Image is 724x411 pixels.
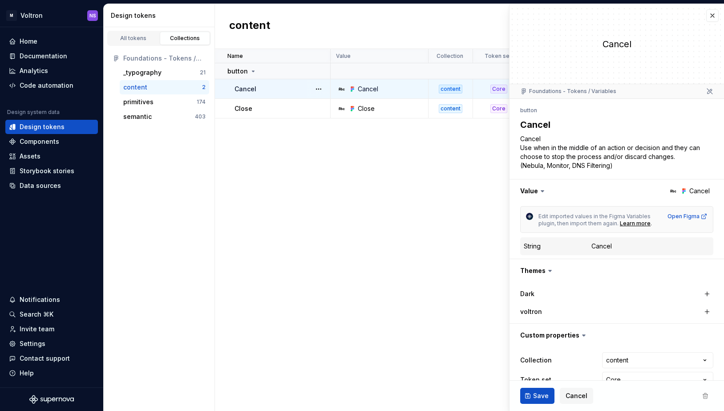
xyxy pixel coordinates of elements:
[120,80,209,94] button: content2
[89,12,96,19] div: NS
[520,356,552,365] label: Collection
[520,375,551,384] label: Token set
[358,85,378,94] div: Cancel
[485,53,511,60] p: Token set
[20,37,37,46] div: Home
[5,134,98,149] a: Components
[437,53,463,60] p: Collection
[29,395,74,404] svg: Supernova Logo
[123,54,206,63] div: Foundations - Tokens / Variables
[667,213,708,220] a: Open Figma
[5,307,98,321] button: Search ⌘K
[520,388,554,404] button: Save
[518,117,712,133] textarea: Cancel
[229,18,270,34] h2: content
[533,391,549,400] span: Save
[520,107,537,114] li: button
[5,293,98,307] button: Notifications
[520,307,542,316] label: voltron
[518,133,712,172] textarea: Cancel Use when in the middle of an action or decision and they can choose to stop the process an...
[5,78,98,93] a: Code automation
[20,295,60,304] div: Notifications
[163,35,207,42] div: Collections
[5,322,98,336] a: Invite team
[6,10,17,21] div: M
[20,11,43,20] div: Voltron
[7,109,60,116] div: Design system data
[123,112,152,121] div: semantic
[195,113,206,120] div: 403
[20,354,70,363] div: Contact support
[2,6,101,25] button: MVoltronNS
[197,98,206,106] div: 174
[5,34,98,49] a: Home
[123,68,162,77] div: _typography
[5,64,98,78] a: Analytics
[620,220,651,227] a: Learn more
[227,53,243,60] p: Name
[20,152,40,161] div: Assets
[538,213,652,227] span: Edit imported values in the Figma Variables plugin, then import them again.
[5,164,98,178] a: Storybook stories
[20,369,34,378] div: Help
[235,104,252,113] p: Close
[20,167,74,175] div: Storybook stories
[20,122,65,131] div: Design tokens
[5,337,98,351] a: Settings
[566,391,587,400] span: Cancel
[235,85,256,94] p: Cancel
[5,149,98,163] a: Assets
[20,66,48,75] div: Analytics
[202,84,206,91] div: 2
[336,53,351,60] p: Value
[111,11,211,20] div: Design tokens
[20,52,67,61] div: Documentation
[439,85,462,94] div: content
[510,38,724,50] div: Cancel
[358,104,375,113] div: Close
[123,98,154,106] div: primitives
[5,49,98,63] a: Documentation
[227,67,248,76] p: button
[520,289,534,298] label: Dark
[5,366,98,380] button: Help
[5,179,98,193] a: Data sources
[439,104,462,113] div: content
[524,242,541,251] div: String
[560,388,593,404] button: Cancel
[490,104,507,113] div: Core
[20,325,54,334] div: Invite team
[20,137,59,146] div: Components
[5,120,98,134] a: Design tokens
[200,69,206,76] div: 21
[591,242,612,251] div: Cancel
[20,81,73,90] div: Code automation
[20,181,61,190] div: Data sources
[120,95,209,109] button: primitives174
[111,35,156,42] div: All tokens
[520,88,616,95] div: Foundations - Tokens / Variables
[5,351,98,366] button: Contact support
[490,85,507,94] div: Core
[20,310,53,319] div: Search ⌘K
[20,339,45,348] div: Settings
[120,110,209,124] button: semantic403
[120,65,209,80] button: _typography21
[123,83,147,92] div: content
[651,220,652,227] span: .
